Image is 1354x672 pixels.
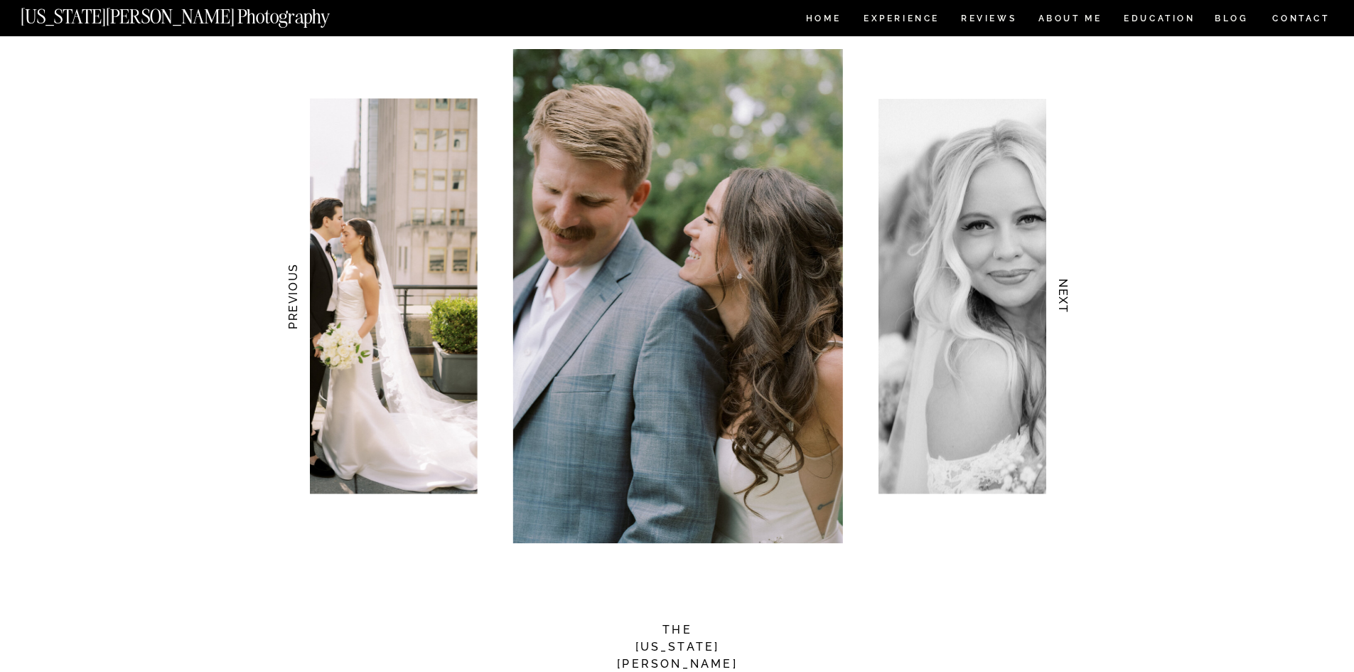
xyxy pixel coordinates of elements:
[1122,14,1197,26] a: EDUCATION
[864,14,938,26] a: Experience
[284,252,299,341] h3: PREVIOUS
[1215,14,1249,26] a: BLOG
[961,14,1014,26] a: REVIEWS
[1055,252,1070,341] h3: NEXT
[21,7,377,19] a: [US_STATE][PERSON_NAME] Photography
[1272,11,1331,26] a: CONTACT
[1038,14,1102,26] a: ABOUT ME
[803,14,844,26] a: HOME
